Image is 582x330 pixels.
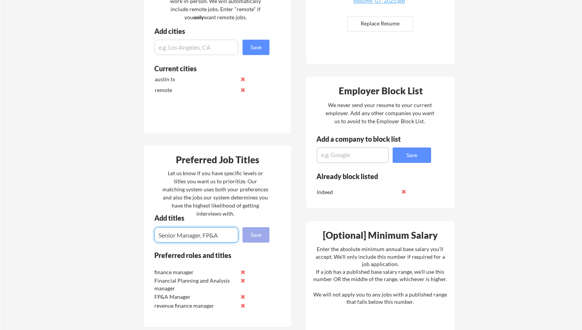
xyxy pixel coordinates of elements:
div: Preferred Job Titles [146,155,289,164]
div: finance manager [154,268,236,276]
div: Add titles [154,214,263,221]
div: [Optional] Minimum Salary [309,231,452,240]
div: Add a company to block list [316,136,413,142]
div: Current cities [154,65,261,72]
button: Save [242,227,269,243]
input: E.g. Senior Product Manager [154,227,238,243]
div: Let us know if you have specific levels or titles you want us to prioritize. Our matching system ... [162,169,268,218]
div: remote [155,86,236,94]
div: FP&A Manager [154,293,236,301]
div: Employer Block List [309,86,452,95]
button: Save [393,147,431,163]
div: Already block listed [316,173,421,180]
div: austin tx [155,75,236,83]
div: Add cities [154,28,271,35]
div: Financial Planning and Analysis manager [154,277,236,292]
button: Save [242,40,269,55]
input: e.g. Los Angeles, CA [154,40,238,55]
div: Enter the absolute minimum annual base salary you'll accept. We'll only include this number if re... [313,245,447,306]
div: Indeed [317,188,398,196]
strong: only [193,14,204,20]
div: Preferred roles and titles [154,252,259,259]
div: revenue finance manager [154,302,236,310]
div: We never send your resume to your current employer. Add any other companies you want us to avoid ... [325,101,435,125]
